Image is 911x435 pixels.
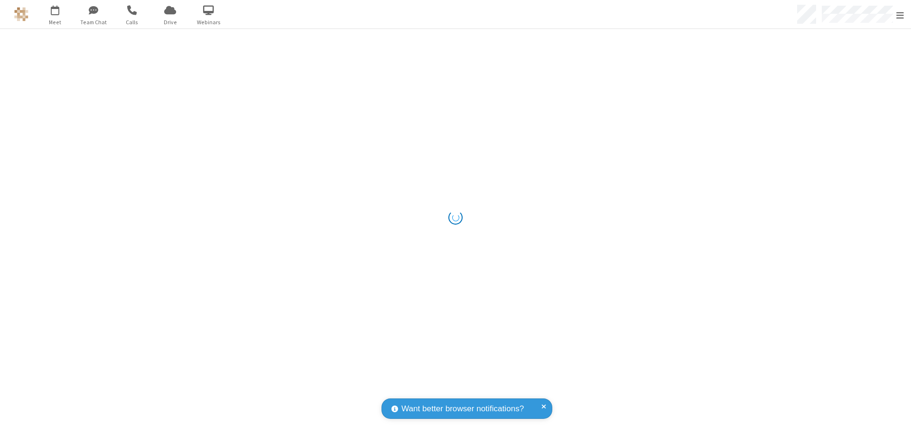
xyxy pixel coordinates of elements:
[75,18,111,27] span: Team Chat
[37,18,73,27] span: Meet
[14,7,28,21] img: QA Selenium DO NOT DELETE OR CHANGE
[401,403,524,415] span: Want better browser notifications?
[152,18,188,27] span: Drive
[114,18,149,27] span: Calls
[191,18,226,27] span: Webinars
